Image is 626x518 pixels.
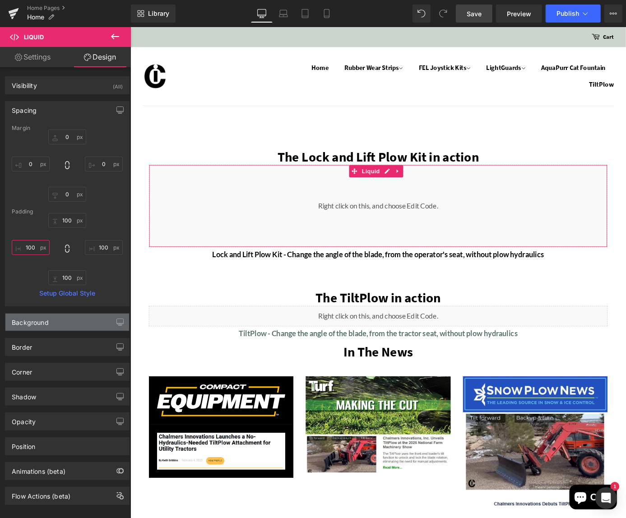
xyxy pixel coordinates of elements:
input: 0 [48,129,86,144]
span: Library [148,9,169,18]
div: Margin [12,125,123,131]
input: 0 [12,157,50,171]
span: Preview [507,9,531,18]
a: Home [199,36,227,54]
span: Home [27,14,44,21]
div: Animations (beta) [12,462,65,475]
input: 0 [48,270,86,285]
h1: The Lock and Lift Plow Kit in action [20,134,526,152]
a: Mobile [316,5,338,23]
input: 0 [48,213,86,228]
h1: In The News [14,350,533,367]
button: Undo [413,5,431,23]
a: Cart [521,6,533,17]
a: New Library [131,5,176,23]
div: Visibility [12,77,37,89]
div: (All) [113,77,123,92]
input: 0 [85,240,123,255]
span: Liquid [24,33,44,41]
a: FEL Joystick Kits [311,36,384,54]
button: Redo [434,5,452,23]
input: 0 [85,157,123,171]
span: Save [467,9,482,18]
div: Border [12,338,32,351]
button: More [604,5,622,23]
a: TiltPlow - Change the angle of the blade, from the tractor seat, without plow hydraulics [120,333,427,342]
div: Padding [12,208,123,215]
button: Publish [546,5,601,23]
div: Open Intercom Messenger [595,487,617,509]
span: Liquid [253,152,277,166]
a: TiltPlow [499,54,533,73]
a: Setup Global Style [12,290,123,297]
a: Design [67,47,133,67]
img: chalmersinnovations.com [14,41,41,68]
a: Rubber Wear Strips [229,36,310,54]
a: Laptop [273,5,294,23]
div: Flow Actions (beta) [12,487,70,500]
a: Expand / Collapse [289,152,301,166]
div: Shadow [12,388,36,401]
a: AquaPurr Cat Fountain [446,36,533,54]
div: Corner [12,363,32,376]
div: Background [12,314,49,326]
a: Desktop [251,5,273,23]
div: Opacity [12,413,36,425]
input: 0 [48,187,86,202]
div: Spacing [12,102,37,114]
div: Position [12,438,35,450]
a: Tablet [294,5,316,23]
p: Lock and Lift Plow Kit - Change the angle of the blade, from the operator's seat, without plow hy... [20,243,526,258]
a: Home Pages [27,5,131,12]
input: 0 [12,240,50,255]
span: Publish [556,10,579,17]
h1: The TiltPlow in action [20,290,526,307]
a: LightGuards [385,36,445,54]
a: Preview [496,5,542,23]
